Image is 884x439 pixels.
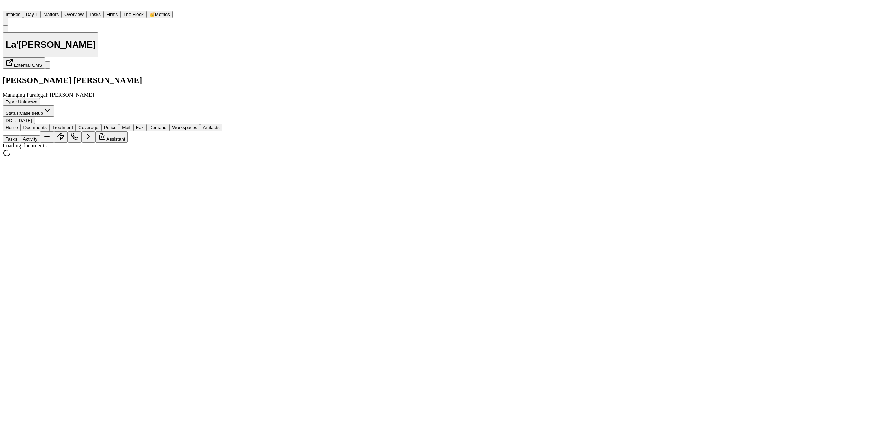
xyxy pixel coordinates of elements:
[121,11,146,18] button: The Flock
[20,135,40,143] button: Activity
[106,136,125,142] span: Assistant
[14,63,42,68] span: External CMS
[104,11,121,17] a: Firms
[3,11,23,18] button: Intakes
[136,125,144,130] span: Fax
[149,125,166,130] span: Demand
[78,125,98,130] span: Coverage
[23,125,47,130] span: Documents
[52,125,73,130] span: Treatment
[104,125,116,130] span: Police
[18,99,37,104] span: Unknown
[23,11,41,17] a: Day 1
[68,131,81,143] button: Make a Call
[146,11,173,17] a: crownMetrics
[6,111,20,116] span: Status:
[41,11,61,17] a: Matters
[95,131,128,143] button: Assistant
[54,131,68,143] button: Create Immediate Task
[3,98,40,105] button: Edit Type: Unknown
[86,11,104,18] button: Tasks
[18,118,32,123] span: [DATE]
[3,11,23,17] a: Intakes
[203,125,219,130] span: Artifacts
[41,11,61,18] button: Matters
[6,39,96,50] h1: La'[PERSON_NAME]
[20,111,43,116] span: Case setup
[3,32,98,58] button: Edit matter name
[121,11,146,17] a: The Flock
[3,105,54,117] button: Change status from Case setup
[61,11,86,18] button: Overview
[61,11,86,17] a: Overview
[3,143,222,149] div: Loading documents...
[3,92,49,98] span: Managing Paralegal:
[23,11,41,18] button: Day 1
[3,4,11,10] a: Home
[122,125,130,130] span: Mail
[146,11,173,18] button: crownMetrics
[3,135,20,143] button: Tasks
[6,125,18,130] span: Home
[104,11,121,18] button: Firms
[3,76,222,85] h2: [PERSON_NAME] [PERSON_NAME]
[3,57,45,69] button: External CMS
[86,11,104,17] a: Tasks
[172,125,197,130] span: Workspaces
[50,92,94,98] span: [PERSON_NAME]
[3,117,35,124] button: Edit DOL: 2025-05-29
[155,12,170,17] span: Metrics
[3,25,8,32] button: Copy Matter ID
[3,3,11,9] img: Finch Logo
[6,118,16,123] span: DOL :
[6,99,17,104] span: Type :
[40,131,54,143] button: Add Task
[149,12,155,17] span: crown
